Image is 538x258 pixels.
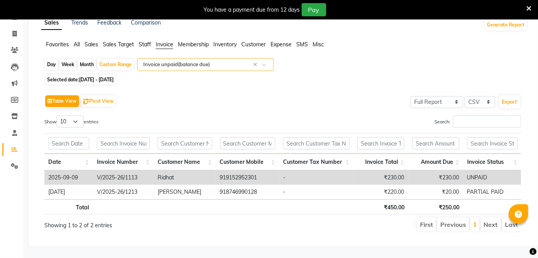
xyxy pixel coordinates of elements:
input: Search Invoice Total [357,137,404,149]
td: V/2025-26/1113 [93,170,154,185]
th: Total [44,199,93,214]
input: Search: [453,116,521,128]
th: Amount Due: activate to sort column ascending [408,154,463,170]
td: Ridhat [154,170,216,185]
th: Date: activate to sort column ascending [44,154,93,170]
span: Selected date: [45,75,116,84]
input: Search Date [48,137,89,149]
button: Table View [45,95,79,107]
a: Feedback [97,19,121,26]
span: Customer [241,41,266,48]
td: PARTIAL PAID [463,185,521,199]
div: Week [60,59,76,70]
th: ₹450.00 [353,199,408,214]
button: Generate Report [485,19,527,30]
span: [DATE] - [DATE] [79,77,114,82]
a: Sales [41,16,62,30]
th: Customer Mobile: activate to sort column ascending [216,154,279,170]
div: Month [78,59,96,70]
td: ₹230.00 [353,170,408,185]
td: V/2025-26/1213 [93,185,154,199]
span: Staff [139,41,151,48]
span: Favorites [46,41,69,48]
td: 2025-09-09 [44,170,93,185]
th: Customer Name: activate to sort column ascending [154,154,216,170]
span: Sales [84,41,98,48]
div: Showing 1 to 2 of 2 entries [44,217,236,230]
span: Expense [271,41,292,48]
input: Search Invoice Status [467,137,517,149]
th: Invoice Total: activate to sort column ascending [353,154,408,170]
a: Trends [71,19,88,26]
a: Comparison [131,19,161,26]
span: All [74,41,80,48]
select: Showentries [56,116,84,128]
th: ₹250.00 [408,199,463,214]
span: Inventory [213,41,237,48]
td: [PERSON_NAME] [154,185,216,199]
input: Search Customer Name [158,137,212,149]
label: Search: [434,116,521,128]
td: [DATE] [44,185,93,199]
button: Pivot View [81,95,116,107]
td: - [279,170,353,185]
span: Sales Target [103,41,134,48]
td: ₹220.00 [353,185,408,199]
input: Search Customer Mobile [220,137,275,149]
td: ₹230.00 [408,170,463,185]
th: Customer Tax Number: activate to sort column ascending [279,154,353,170]
span: Membership [178,41,209,48]
div: Day [45,59,58,70]
input: Search Amount Due [412,137,459,149]
td: ₹20.00 [408,185,463,199]
button: Export [499,95,520,109]
td: - [279,185,353,199]
button: Pay [302,3,326,16]
a: 1 [473,220,477,228]
td: 918746990128 [216,185,279,199]
span: SMS [296,41,308,48]
span: Invoice [156,41,173,48]
span: Misc [313,41,324,48]
label: Show entries [44,116,98,128]
input: Search Customer Tax Number [283,137,350,149]
div: You have a payment due from 12 days [204,6,300,14]
td: UNPAID [463,170,521,185]
span: Clear all [253,61,260,69]
img: pivot.png [83,99,89,105]
td: 919152952301 [216,170,279,185]
input: Search Invoice Number [97,137,150,149]
div: Custom Range [97,59,134,70]
th: Invoice Status: activate to sort column ascending [463,154,521,170]
th: Invoice Number: activate to sort column ascending [93,154,154,170]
